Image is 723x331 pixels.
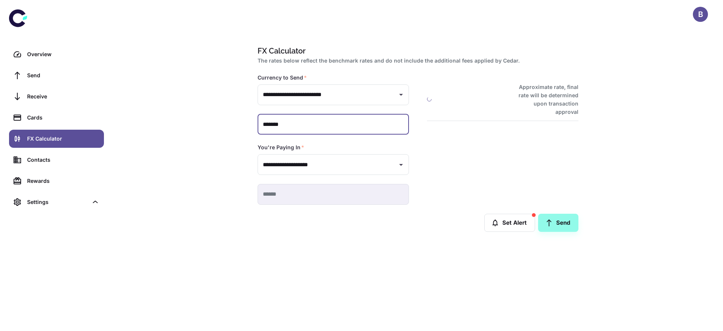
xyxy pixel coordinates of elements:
[27,135,99,143] div: FX Calculator
[9,151,104,169] a: Contacts
[396,159,406,170] button: Open
[9,130,104,148] a: FX Calculator
[9,109,104,127] a: Cards
[258,144,304,151] label: You're Paying In
[27,177,99,185] div: Rewards
[9,172,104,190] a: Rewards
[258,45,575,57] h1: FX Calculator
[510,83,578,116] h6: Approximate rate, final rate will be determined upon transaction approval
[27,198,88,206] div: Settings
[258,74,307,81] label: Currency to Send
[27,113,99,122] div: Cards
[9,66,104,84] a: Send
[27,156,99,164] div: Contacts
[27,50,99,58] div: Overview
[693,7,708,22] button: B
[27,92,99,101] div: Receive
[396,89,406,100] button: Open
[9,87,104,106] a: Receive
[9,193,104,211] div: Settings
[538,214,578,232] a: Send
[484,214,535,232] button: Set Alert
[27,71,99,80] div: Send
[9,45,104,63] a: Overview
